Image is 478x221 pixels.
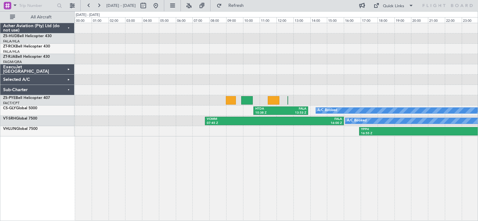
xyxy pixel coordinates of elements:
div: Quick Links [383,3,404,9]
span: Refresh [223,3,249,8]
div: 16:00 Z [274,121,342,125]
div: FALA [274,117,342,121]
span: ZS-HUD [3,34,17,38]
span: VHLUN [3,127,16,131]
div: 18:00 [378,17,394,23]
span: VT-SRH [3,117,16,120]
div: 13:00 [293,17,310,23]
div: 04:00 [142,17,159,23]
span: ZS-PYE [3,96,16,100]
div: 01:00 [92,17,109,23]
a: CS-GLYGlobal 5000 [3,106,37,110]
span: [DATE] - [DATE] [106,3,136,8]
div: VOMM [207,117,274,121]
span: CS-GLY [3,106,16,110]
div: 15:00 [327,17,344,23]
div: 17:00 [361,17,378,23]
button: Quick Links [370,1,417,11]
div: 19:00 [394,17,411,23]
input: Trip Number [19,1,55,10]
div: A/C Booked [347,116,367,125]
a: FALA/HLA [3,49,20,54]
div: 13:53 Z [281,111,306,115]
div: 07:45 Z [207,121,274,125]
div: 20:00 [411,17,428,23]
div: 06:00 [176,17,193,23]
div: 22:00 [445,17,462,23]
div: 21:00 [428,17,445,23]
div: 07:00 [192,17,209,23]
div: 16:55 Z [361,131,457,136]
div: HTDA [255,107,281,111]
div: 00:00 [75,17,92,23]
div: FALA [281,107,306,111]
div: 05:00 [159,17,176,23]
div: 03:00 [125,17,142,23]
div: 16:00 [344,17,361,23]
div: 10:00 [243,17,260,23]
span: ZT-RCK [3,45,16,48]
a: ZS-PYEBell Helicopter 407 [3,96,50,100]
div: 08:00 [209,17,226,23]
span: All Aircraft [16,15,66,19]
a: FAGM/QRA [3,60,22,64]
a: ZT-RJABell Helicopter 430 [3,55,50,59]
button: Refresh [214,1,251,11]
a: VHLUNGlobal 7500 [3,127,38,131]
div: 12:00 [277,17,293,23]
div: 10:38 Z [255,111,281,115]
div: 11:00 [260,17,277,23]
a: FACT/CPT [3,101,19,106]
div: [DATE] - [DATE] [76,12,100,18]
div: 14:00 [310,17,327,23]
a: FALA/HLA [3,39,20,44]
span: ZT-RJA [3,55,15,59]
a: VT-SRHGlobal 7500 [3,117,37,120]
div: A/C Booked [318,106,337,115]
div: 02:00 [109,17,125,23]
a: ZT-RCKBell Helicopter 430 [3,45,50,48]
div: YPPH [361,127,457,132]
div: 09:00 [226,17,243,23]
button: All Aircraft [7,12,68,22]
a: ZS-HUDBell Helicopter 430 [3,34,52,38]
